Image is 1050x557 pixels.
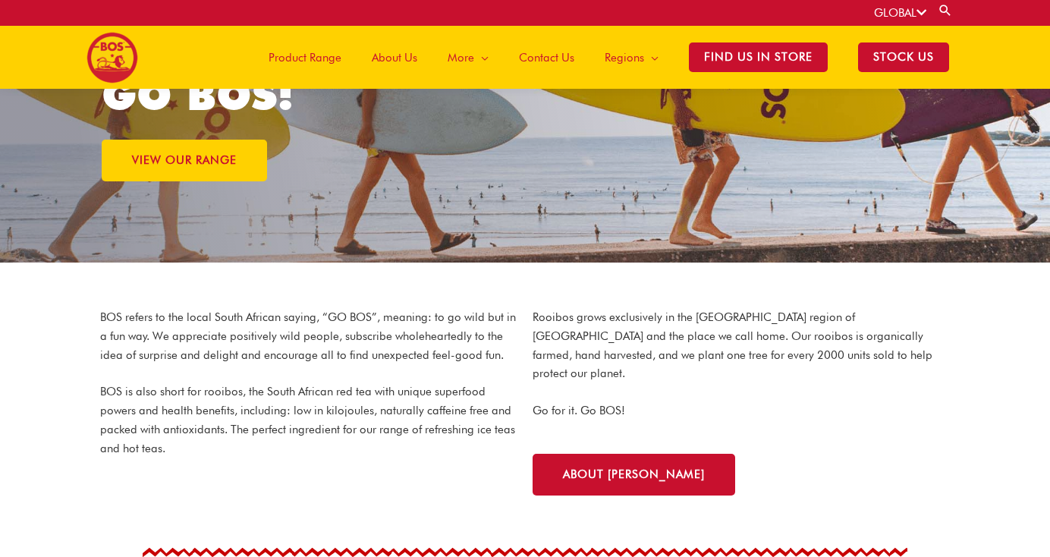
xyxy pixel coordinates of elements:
[100,382,517,458] p: BOS is also short for rooibos, the South African red tea with unique superfood powers and health ...
[689,42,828,72] span: Find Us in Store
[357,26,432,89] a: About Us
[589,26,674,89] a: Regions
[938,3,953,17] a: Search button
[132,155,237,166] span: VIEW OUR RANGE
[372,35,417,80] span: About Us
[102,140,267,181] a: VIEW OUR RANGE
[533,308,950,383] p: Rooibos grows exclusively in the [GEOGRAPHIC_DATA] region of [GEOGRAPHIC_DATA] and the place we c...
[253,26,357,89] a: Product Range
[432,26,504,89] a: More
[858,42,949,72] span: STOCK US
[874,6,926,20] a: GLOBAL
[519,35,574,80] span: Contact Us
[674,26,843,89] a: Find Us in Store
[533,401,950,420] p: Go for it. Go BOS!
[269,35,341,80] span: Product Range
[605,35,644,80] span: Regions
[86,32,138,83] img: BOS logo finals-200px
[563,469,705,480] span: About [PERSON_NAME]
[100,308,517,364] p: BOS refers to the local South African saying, “GO BOS”, meaning: to go wild but in a fun way. We ...
[448,35,474,80] span: More
[242,26,964,89] nav: Site Navigation
[533,454,735,496] a: About [PERSON_NAME]
[843,26,964,89] a: STOCK US
[504,26,589,89] a: Contact Us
